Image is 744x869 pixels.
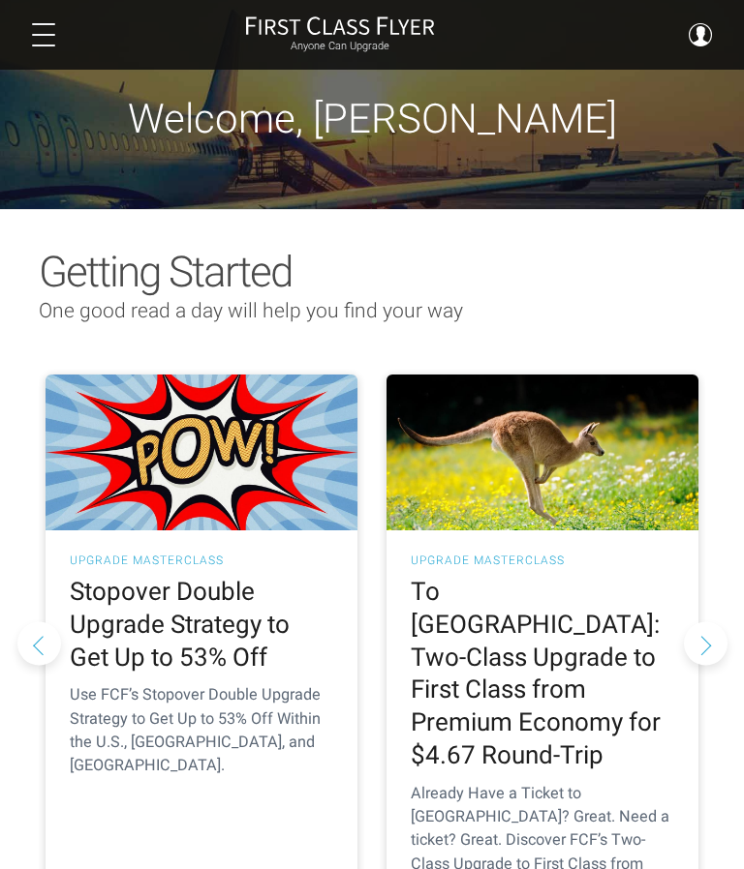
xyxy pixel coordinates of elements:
[128,95,617,142] span: Welcome, [PERSON_NAME]
[411,576,674,772] h2: To [GEOGRAPHIC_DATA]: Two-Class Upgrade to First Class from Premium Economy for $4.67 Round-Trip
[17,622,61,666] button: Previous slide
[39,247,292,297] span: Getting Started
[245,15,435,36] img: First Class Flyer
[245,40,435,53] small: Anyone Can Upgrade
[684,622,728,666] button: Next slide
[70,576,333,674] h2: Stopover Double Upgrade Strategy to Get Up to 53% Off
[70,683,333,777] p: Use FCF’s Stopover Double Upgrade Strategy to Get Up to 53% Off Within the U.S., [GEOGRAPHIC_DATA...
[245,15,435,54] a: First Class FlyerAnyone Can Upgrade
[70,554,333,566] h3: UPGRADE MASTERCLASS
[411,554,674,566] h3: UPGRADE MASTERCLASS
[39,299,463,322] span: One good read a day will help you find your way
